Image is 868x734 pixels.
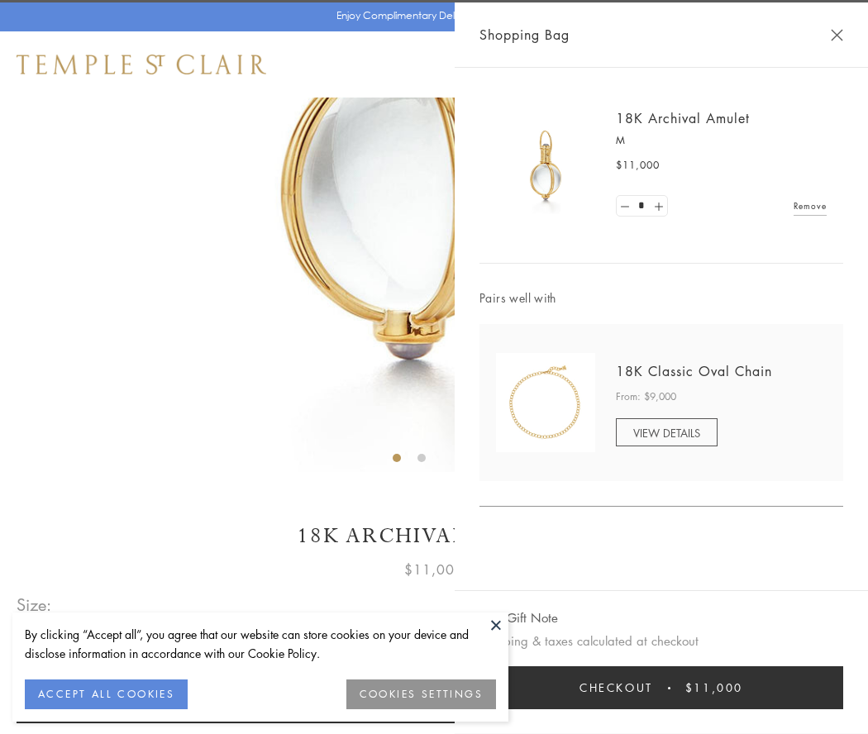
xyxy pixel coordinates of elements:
[831,29,843,41] button: Close Shopping Bag
[25,625,496,663] div: By clicking “Accept all”, you agree that our website can store cookies on your device and disclos...
[17,591,53,618] span: Size:
[17,522,851,550] h1: 18K Archival Amulet
[616,362,772,380] a: 18K Classic Oval Chain
[479,24,570,45] span: Shopping Bag
[404,559,464,580] span: $11,000
[650,196,666,217] a: Set quantity to 2
[479,631,843,651] p: Shipping & taxes calculated at checkout
[616,418,718,446] a: VIEW DETAILS
[794,197,827,215] a: Remove
[336,7,524,24] p: Enjoy Complimentary Delivery & Returns
[616,157,660,174] span: $11,000
[616,132,827,149] p: M
[479,666,843,709] button: Checkout $11,000
[479,288,843,307] span: Pairs well with
[496,116,595,215] img: 18K Archival Amulet
[616,109,750,127] a: 18K Archival Amulet
[633,425,700,441] span: VIEW DETAILS
[17,55,266,74] img: Temple St. Clair
[496,353,595,452] img: N88865-OV18
[617,196,633,217] a: Set quantity to 0
[579,679,653,697] span: Checkout
[616,388,676,405] span: From: $9,000
[346,679,496,709] button: COOKIES SETTINGS
[479,608,558,628] button: Add Gift Note
[685,679,743,697] span: $11,000
[25,679,188,709] button: ACCEPT ALL COOKIES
